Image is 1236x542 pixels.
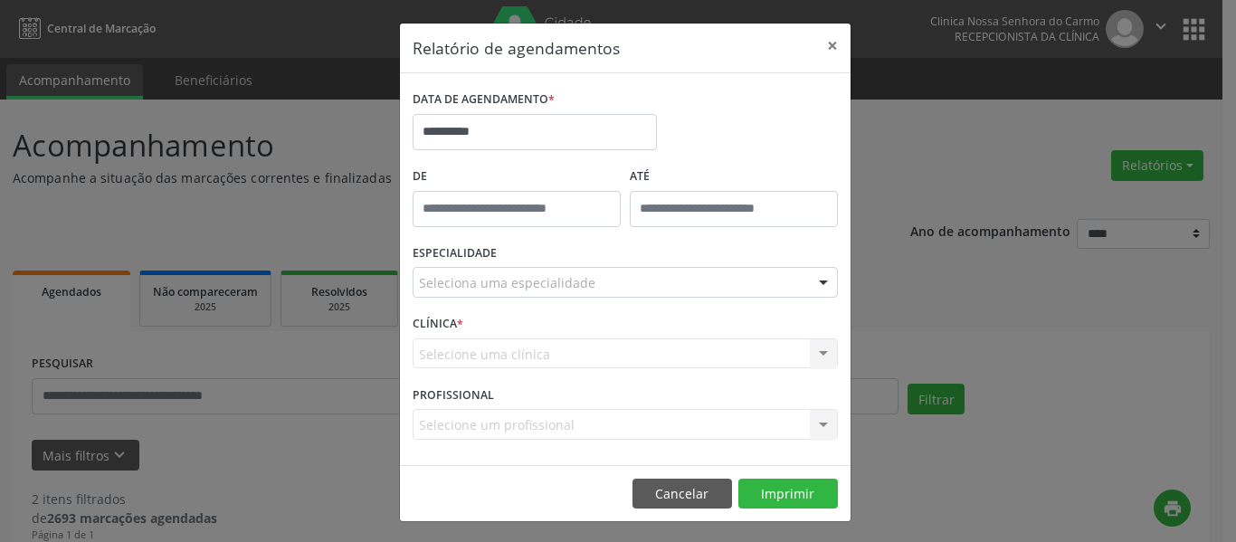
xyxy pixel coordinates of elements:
[419,273,595,292] span: Seleciona uma especialidade
[413,163,621,191] label: De
[413,381,494,409] label: PROFISSIONAL
[413,240,497,268] label: ESPECIALIDADE
[630,163,838,191] label: ATÉ
[738,479,838,509] button: Imprimir
[413,86,555,114] label: DATA DE AGENDAMENTO
[413,36,620,60] h5: Relatório de agendamentos
[814,24,851,68] button: Close
[413,310,463,338] label: CLÍNICA
[632,479,732,509] button: Cancelar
